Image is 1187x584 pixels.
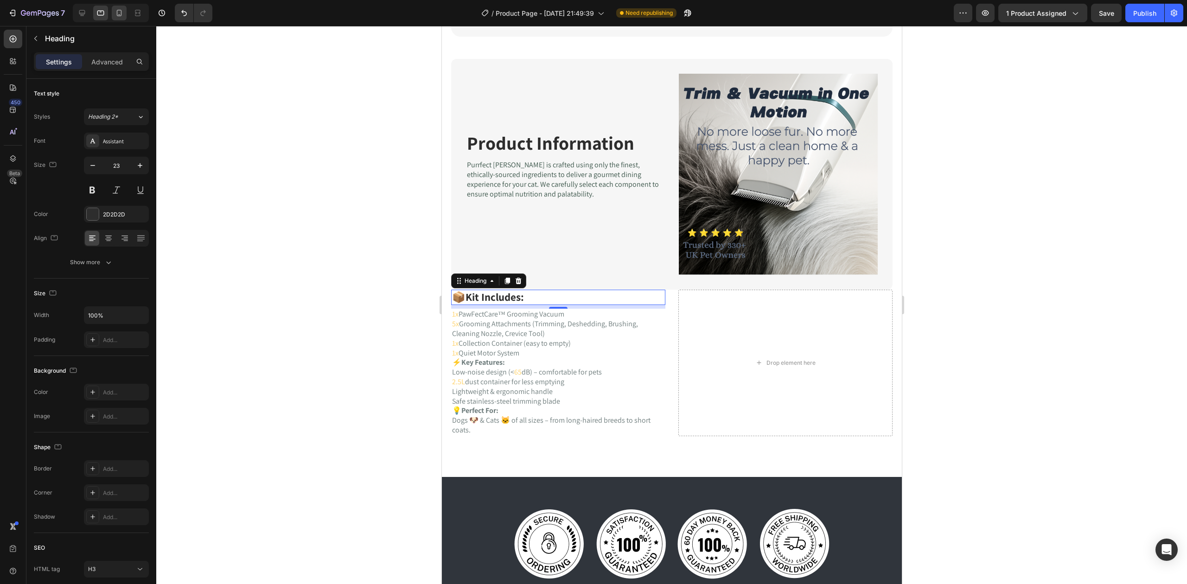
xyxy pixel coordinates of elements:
[34,254,149,271] button: Show more
[34,210,48,218] div: Color
[46,57,72,67] p: Settings
[84,108,149,125] button: Heading 2*
[84,561,149,578] button: H3
[34,365,79,377] div: Background
[103,210,147,219] div: 2D2D2D
[1099,9,1114,17] span: Save
[103,489,147,497] div: Add...
[1091,4,1122,22] button: Save
[91,57,123,67] p: Advanced
[625,9,673,17] span: Need republishing
[103,336,147,344] div: Add...
[103,465,147,473] div: Add...
[175,4,212,22] div: Undo/Redo
[34,287,58,300] div: Size
[34,113,50,121] div: Styles
[34,159,58,171] div: Size
[1125,4,1164,22] button: Publish
[34,388,48,396] div: Color
[9,99,22,106] div: 450
[34,565,60,573] div: HTML tag
[34,441,64,454] div: Shape
[103,513,147,521] div: Add...
[1133,8,1156,18] div: Publish
[1006,8,1066,18] span: 1 product assigned
[88,113,118,121] span: Heading 2*
[88,565,96,572] span: H3
[34,336,55,344] div: Padding
[61,7,65,19] p: 7
[34,232,60,245] div: Align
[34,489,52,497] div: Corner
[998,4,1087,22] button: 1 product assigned
[34,137,45,145] div: Font
[34,89,59,98] div: Text style
[34,412,50,420] div: Image
[34,311,49,319] div: Width
[103,137,147,146] div: Assistant
[442,26,902,584] iframe: Design area
[45,33,145,44] p: Heading
[34,513,55,521] div: Shadow
[7,170,22,177] div: Beta
[4,4,69,22] button: 7
[491,8,494,18] span: /
[34,544,45,552] div: SEO
[84,307,148,324] input: Auto
[34,464,52,473] div: Border
[103,388,147,397] div: Add...
[1155,539,1178,561] div: Open Intercom Messenger
[103,413,147,421] div: Add...
[70,258,113,267] div: Show more
[496,8,594,18] span: Product Page - [DATE] 21:49:39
